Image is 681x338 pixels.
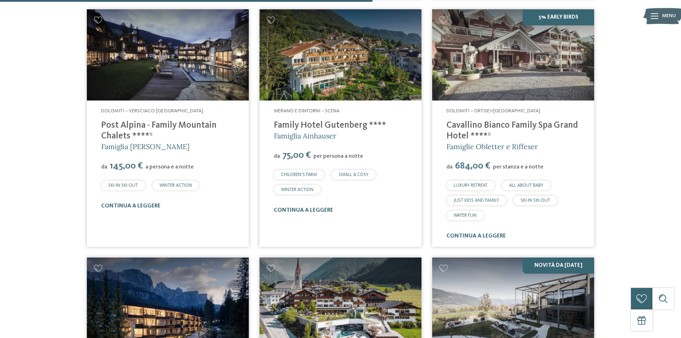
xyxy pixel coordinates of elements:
span: SKI-IN SKI-OUT [108,183,138,188]
a: continua a leggere [101,203,161,209]
span: CHILDREN’S FARM [281,172,317,177]
span: per persona a notte [314,153,363,159]
a: Cavallino Bianco Family Spa Grand Hotel ****ˢ [446,121,578,141]
span: Merano e dintorni – Scena [274,108,340,113]
span: LUXURY RETREAT [454,183,488,188]
span: Dolomiti – Ortisei/[GEOGRAPHIC_DATA] [446,108,540,113]
span: a persona e a notte [145,164,194,170]
span: JUST KIDS AND FAMILY [454,198,499,203]
span: 75,00 € [281,151,313,160]
a: continua a leggere [446,233,506,239]
span: ALL ABOUT BABY [509,183,543,188]
span: SKI-IN SKI-OUT [520,198,550,203]
span: WINTER ACTION [281,187,314,192]
span: Famiglia Ainhauser [274,131,336,140]
a: Post Alpina - Family Mountain Chalets ****ˢ [101,121,217,141]
span: da [274,153,280,159]
img: Post Alpina - Family Mountain Chalets ****ˢ [87,9,249,101]
span: 684,00 € [453,161,492,171]
span: SMALL & COSY [339,172,369,177]
img: Family Hotel Gutenberg **** [260,9,421,101]
span: per stanza e a notte [493,164,543,170]
span: Famiglia [PERSON_NAME] [101,142,189,151]
a: Family Hotel Gutenberg **** [274,121,386,130]
span: WINTER ACTION [159,183,192,188]
img: Family Spa Grand Hotel Cavallino Bianco ****ˢ [432,9,594,101]
a: Cercate un hotel per famiglie? Qui troverete solo i migliori! [87,9,249,101]
span: WATER FUN [454,213,477,218]
span: da [101,164,107,170]
span: da [446,164,453,170]
a: Cercate un hotel per famiglie? Qui troverete solo i migliori! [432,9,594,101]
span: Famiglie Obletter e Riffeser [446,142,538,151]
a: Cercate un hotel per famiglie? Qui troverete solo i migliori! [260,9,421,101]
span: Dolomiti – Versciaco-[GEOGRAPHIC_DATA] [101,108,203,113]
span: 145,00 € [108,161,145,171]
a: continua a leggere [274,207,333,213]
